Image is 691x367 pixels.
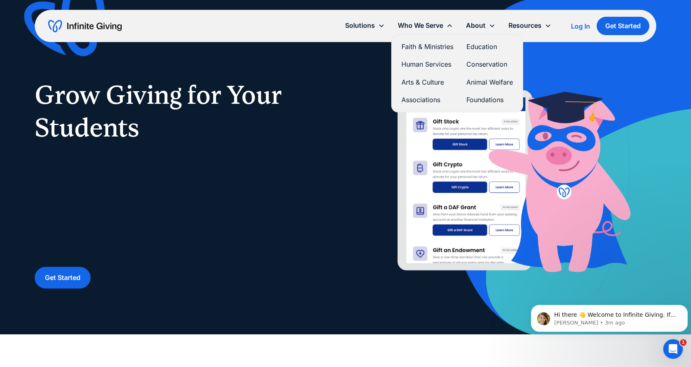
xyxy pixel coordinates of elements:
[35,267,91,289] a: Get Started
[35,78,329,144] h1: Grow Giving for Your Students
[48,20,122,33] a: home
[401,94,453,105] a: Associations
[663,339,683,359] iframe: Intercom live chat
[35,154,329,254] p: As a nonprofit education leader, you need a trusted financial partner who understands the unique ...
[339,17,391,34] div: Solutions
[466,94,513,105] a: Foundations
[466,59,513,70] a: Conservation
[459,17,502,34] div: About
[345,20,375,31] div: Solutions
[528,288,691,345] iframe: Intercom notifications message
[398,20,443,31] div: Who We Serve
[401,59,453,70] a: Human Services
[502,17,558,34] div: Resources
[571,21,590,31] a: Log In
[35,230,309,252] strong: Build a stronger financial foundation to support your educational mission and achieve your full p...
[466,41,513,52] a: Education
[401,77,453,88] a: Arts & Culture
[508,20,542,31] div: Resources
[363,83,655,284] img: nonprofit donation platform for faith-based organizations and ministries
[466,77,513,88] a: Animal Welfare
[597,17,649,35] a: Get Started
[401,41,453,52] a: Faith & Ministries
[391,17,459,34] div: Who We Serve
[680,339,687,346] span: 1
[571,23,590,29] div: Log In
[391,34,523,112] nav: Who We Serve
[466,20,486,31] div: About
